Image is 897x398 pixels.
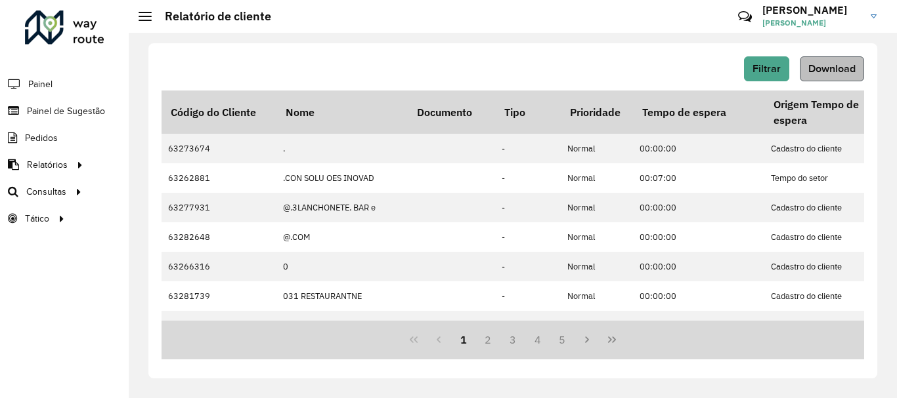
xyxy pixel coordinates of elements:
h2: Relatório de cliente [152,9,271,24]
td: Cadastro do cliente [764,134,896,163]
td: Tempo do setor [764,311,896,340]
td: - [495,134,561,163]
button: 5 [550,327,575,352]
td: Normal [561,193,633,222]
td: - [495,252,561,281]
td: - [495,193,561,222]
td: Normal [561,163,633,193]
td: Cadastro do cliente [764,222,896,252]
th: Tipo [495,90,561,134]
th: Prioridade [561,90,633,134]
span: Pedidos [25,131,58,145]
th: Origem Tempo de espera [764,90,896,134]
button: Next Page [575,327,600,352]
h3: [PERSON_NAME] [762,4,861,16]
button: Last Page [600,327,624,352]
td: - [495,163,561,193]
td: 00:00:00 [633,193,764,222]
td: 63282648 [162,222,276,252]
button: 3 [500,327,525,352]
td: 00:00:00 [633,252,764,281]
td: Normal [561,222,633,252]
td: Normal [561,134,633,163]
td: . [276,134,408,163]
button: Download [800,56,864,81]
td: 63266316 [162,252,276,281]
td: 10 E BARBER [276,311,408,340]
td: Normal [561,281,633,311]
td: 00:00:00 [633,134,764,163]
span: Consultas [26,185,66,199]
td: @.COM [276,222,408,252]
td: - [495,281,561,311]
td: 0 [276,252,408,281]
td: 63262881 [162,163,276,193]
td: 031 RESTAURANTNE [276,281,408,311]
td: - [495,311,561,340]
a: Contato Rápido [731,3,759,31]
span: Painel de Sugestão [27,104,105,118]
span: Download [808,63,856,74]
td: 00:00:00 [633,281,764,311]
td: - [495,222,561,252]
span: Relatórios [27,158,68,172]
th: Documento [408,90,495,134]
button: 4 [525,327,550,352]
td: Cadastro do cliente [764,252,896,281]
span: [PERSON_NAME] [762,17,861,29]
td: @.3LANCHONETE. BAR e [276,193,408,222]
button: 2 [475,327,500,352]
span: Tático [25,212,49,226]
th: Tempo de espera [633,90,764,134]
td: Cadastro do cliente [764,281,896,311]
button: 1 [451,327,476,352]
td: 63284927 [162,311,276,340]
td: Normal [561,252,633,281]
span: Painel [28,77,53,91]
td: Normal [561,311,633,340]
td: 63273674 [162,134,276,163]
td: 63277931 [162,193,276,222]
button: Filtrar [744,56,789,81]
td: Tempo do setor [764,163,896,193]
td: 63281739 [162,281,276,311]
td: .CON SOLU OES INOVAD [276,163,408,193]
td: 00:07:00 [633,311,764,340]
td: 00:00:00 [633,222,764,252]
th: Código do Cliente [162,90,276,134]
td: Cadastro do cliente [764,193,896,222]
td: 00:07:00 [633,163,764,193]
th: Nome [276,90,408,134]
span: Filtrar [753,63,781,74]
